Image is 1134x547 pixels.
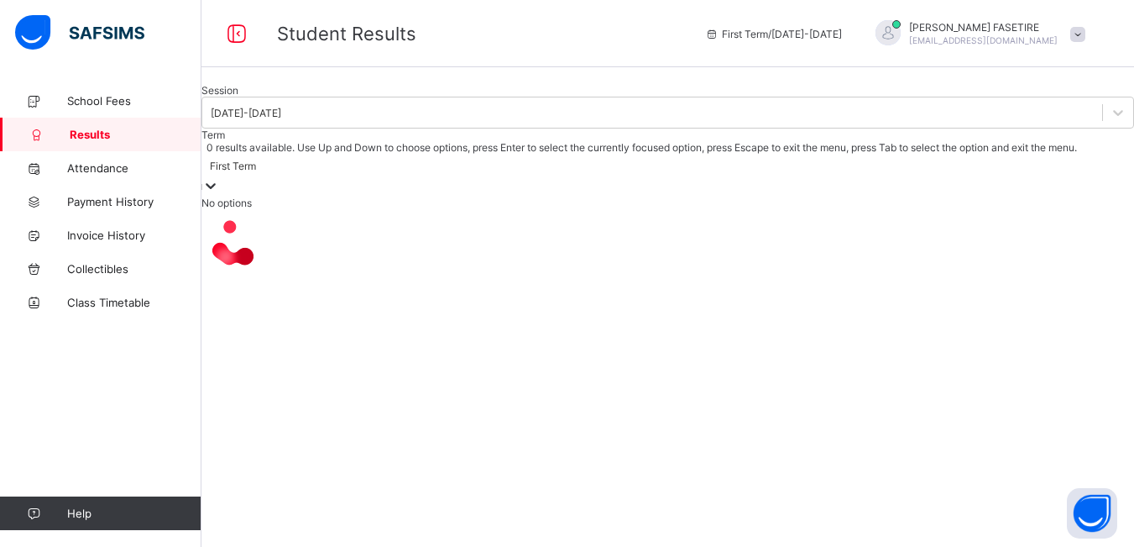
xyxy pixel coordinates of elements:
img: safsims [15,15,144,50]
span: Collectibles [67,262,201,276]
div: [DATE]-[DATE] [211,107,281,119]
button: Open asap [1067,488,1117,539]
span: Invoice History [67,229,201,242]
span: [PERSON_NAME] FASETIRE [909,21,1058,34]
span: session/term information [705,28,842,40]
div: OluseyiFASETIRE [859,20,1094,48]
span: Term [201,129,225,141]
span: Student Results [277,23,416,45]
span: School Fees [67,94,201,108]
div: First Term [210,160,256,172]
span: Class Timetable [67,296,201,309]
span: Help [67,507,201,520]
span: Results [70,128,201,141]
div: No options [201,197,1134,209]
span: Session [201,84,238,97]
span: 0 results available. Use Up and Down to choose options, press Enter to select the currently focus... [204,141,1077,154]
span: Attendance [67,161,201,175]
span: [EMAIL_ADDRESS][DOMAIN_NAME] [909,35,1058,45]
span: Payment History [67,195,201,208]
